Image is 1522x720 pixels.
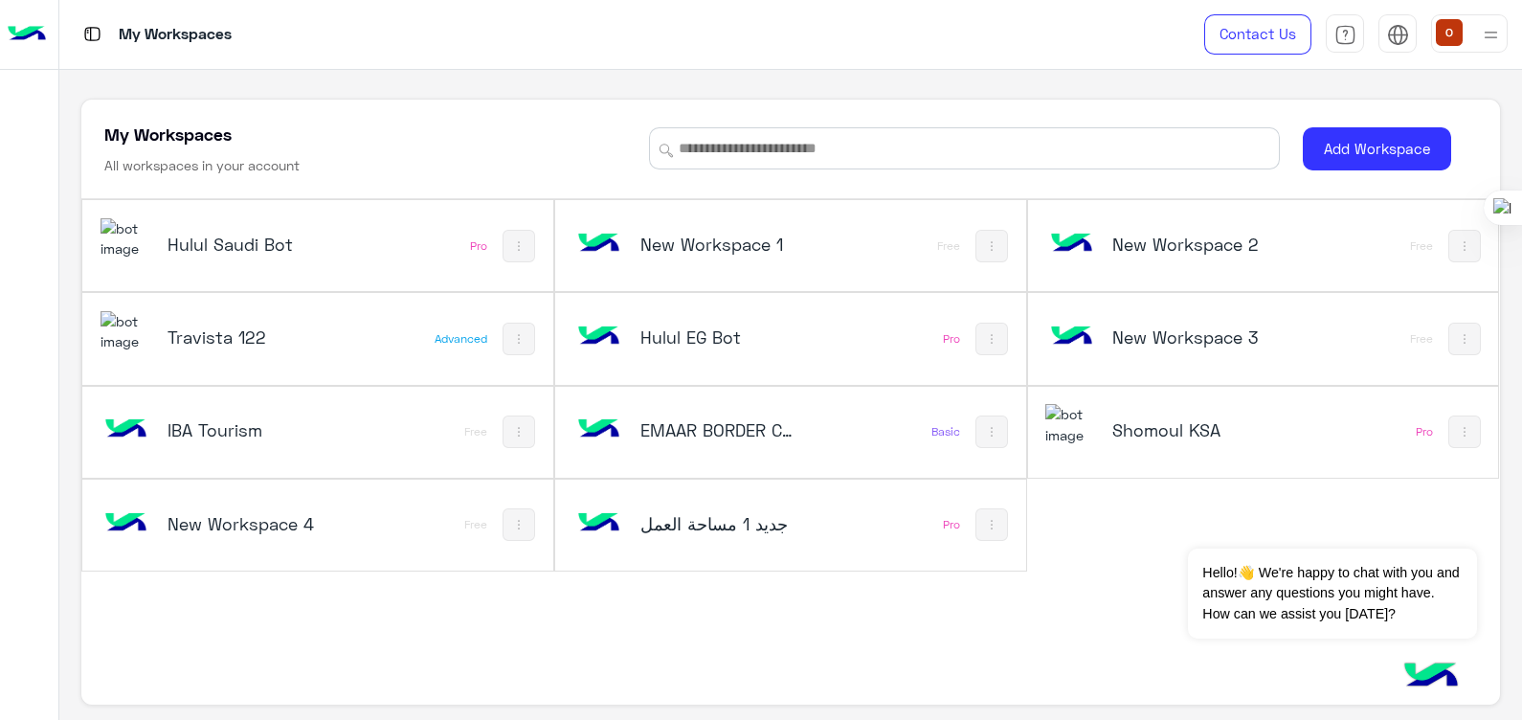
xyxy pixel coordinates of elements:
[640,326,797,349] h5: Hulul EG Bot
[470,238,487,254] div: Pro
[1479,23,1503,47] img: profile
[1436,19,1463,46] img: userImage
[1112,418,1269,441] h5: Shomoul KSA
[943,331,960,347] div: Pro
[1112,326,1269,349] h5: New Workspace 3
[464,517,487,532] div: Free
[168,233,325,256] h5: Hulul Saudi Bot
[80,22,104,46] img: tab
[464,424,487,439] div: Free
[1204,14,1311,55] a: Contact Us
[101,218,152,259] img: 114004088273201
[573,218,625,270] img: bot image
[1387,24,1409,46] img: tab
[1188,549,1476,639] span: Hello!👋 We're happy to chat with you and answer any questions you might have. How can we assist y...
[101,498,152,550] img: bot image
[573,311,625,363] img: bot image
[943,517,960,532] div: Pro
[8,14,46,55] img: Logo
[573,404,625,456] img: bot image
[1398,643,1465,710] img: hulul-logo.png
[1410,238,1433,254] div: Free
[931,424,960,439] div: Basic
[1112,233,1269,256] h5: New Workspace 2
[119,22,232,48] p: My Workspaces
[640,512,797,535] h5: مساحة العمل‎ جديد 1
[1303,127,1451,170] button: Add Workspace
[1045,218,1097,270] img: bot image
[573,498,625,550] img: bot image
[640,418,797,441] h5: EMAAR BORDER CONSULTING ENGINEER
[101,311,152,352] img: 331018373420750
[435,331,487,347] div: Advanced
[1045,404,1097,445] img: 110260793960483
[104,156,300,175] h6: All workspaces in your account
[640,233,797,256] h5: New Workspace 1
[104,123,232,146] h5: My Workspaces
[1334,24,1356,46] img: tab
[168,326,325,349] h5: Travista 122
[937,238,960,254] div: Free
[1416,424,1433,439] div: Pro
[101,404,152,456] img: bot image
[1410,331,1433,347] div: Free
[168,512,325,535] h5: New Workspace 4
[1326,14,1364,55] a: tab
[168,418,325,441] h5: IBA Tourism
[1045,311,1097,363] img: bot image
